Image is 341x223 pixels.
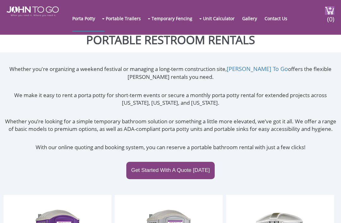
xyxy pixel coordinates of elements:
[242,6,263,31] a: Gallery
[152,6,199,31] a: Temporary Fencing
[265,6,294,31] a: Contact Us
[3,65,338,81] p: Whether you're organizing a weekend festival or managing a long-term construction site, offers th...
[316,198,341,223] button: Live Chat
[227,65,288,73] a: [PERSON_NAME] To Go
[7,6,59,16] img: JOHN to go
[3,91,338,107] p: We make it easy to rent a porta potty for short-term events or secure a monthly porta potty renta...
[3,118,338,133] p: Whether you’re looking for a simple temporary bathroom solution or something a little more elevat...
[203,6,241,31] a: Unit Calculator
[126,162,214,179] a: Get Started With A Quote [DATE]
[327,10,334,23] span: (0)
[72,6,101,31] a: Porta Potty
[106,6,147,31] a: Portable Trailers
[3,144,338,151] p: With our online quoting and booking system, you can reserve a portable bathroom rental with just ...
[325,6,334,15] img: cart a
